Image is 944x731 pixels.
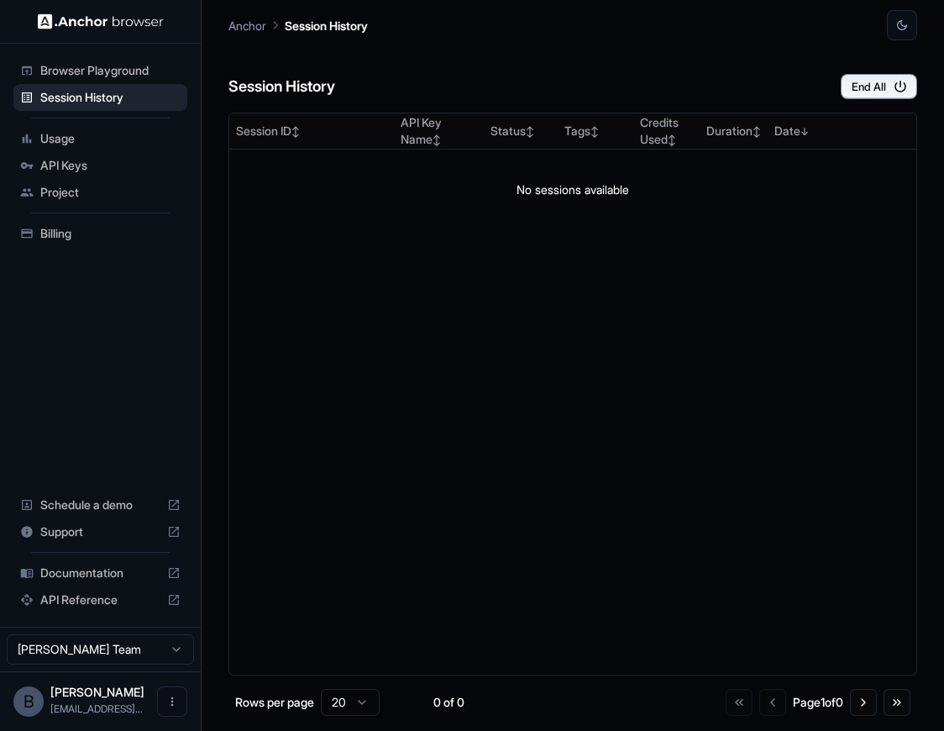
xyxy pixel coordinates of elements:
span: Billing [40,225,181,242]
div: Session ID [236,123,387,139]
span: ↓ [800,125,809,138]
div: Schedule a demo [13,492,187,518]
span: briat594@gmail.com [50,702,143,715]
span: Session History [40,89,181,106]
div: API Keys [13,152,187,179]
td: No sessions available [229,150,916,230]
div: Duration [706,123,761,139]
div: Browser Playground [13,57,187,84]
div: Tags [564,123,627,139]
button: Open menu [157,686,187,717]
span: Project [40,184,181,201]
div: Page 1 of 0 [793,694,843,711]
span: ↕ [753,125,761,138]
div: API Key Name [401,114,478,148]
div: Project [13,179,187,206]
span: ↕ [291,125,300,138]
div: Support [13,518,187,545]
div: Status [490,123,550,139]
span: Browser Playground [40,62,181,79]
span: Support [40,523,160,540]
p: Anchor [228,17,266,34]
div: Session History [13,84,187,111]
span: ↕ [526,125,534,138]
div: Date [774,123,852,139]
span: Bria Taylor [50,685,144,699]
span: Schedule a demo [40,497,160,513]
span: Documentation [40,565,160,581]
span: ↕ [668,134,676,146]
div: 0 of 0 [406,694,490,711]
nav: breadcrumb [228,16,368,34]
span: API Keys [40,157,181,174]
div: Documentation [13,560,187,586]
p: Session History [285,17,368,34]
div: Credits Used [640,114,693,148]
div: Usage [13,125,187,152]
p: Rows per page [235,694,314,711]
span: ↕ [433,134,441,146]
span: Usage [40,130,181,147]
h6: Session History [228,75,335,99]
span: ↕ [590,125,599,138]
button: End All [841,74,917,99]
div: B [13,686,44,717]
div: Billing [13,220,187,247]
span: API Reference [40,592,160,608]
img: Anchor Logo [38,13,164,29]
div: API Reference [13,586,187,613]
